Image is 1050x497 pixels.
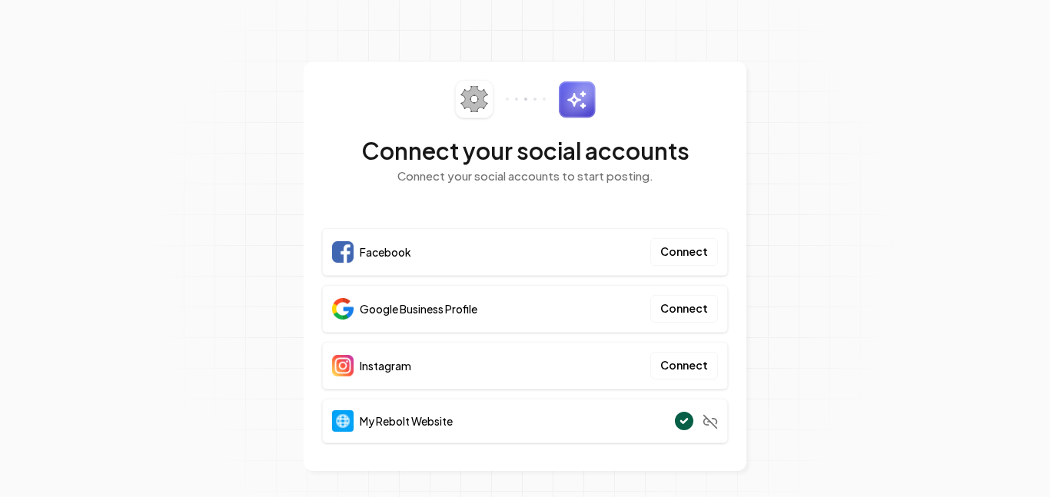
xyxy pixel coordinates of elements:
span: Google Business Profile [360,301,477,316]
img: connector-dots.svg [506,98,546,101]
button: Connect [650,352,718,379]
img: Instagram [332,355,354,376]
button: Connect [650,295,718,323]
span: Facebook [360,244,411,260]
img: Website [332,410,354,432]
img: Facebook [332,241,354,263]
img: sparkles.svg [558,81,596,118]
button: Connect [650,238,718,266]
img: Google [332,298,354,320]
p: Connect your social accounts to start posting. [322,167,728,185]
span: My Rebolt Website [360,413,453,429]
span: Instagram [360,358,411,373]
h2: Connect your social accounts [322,137,728,164]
